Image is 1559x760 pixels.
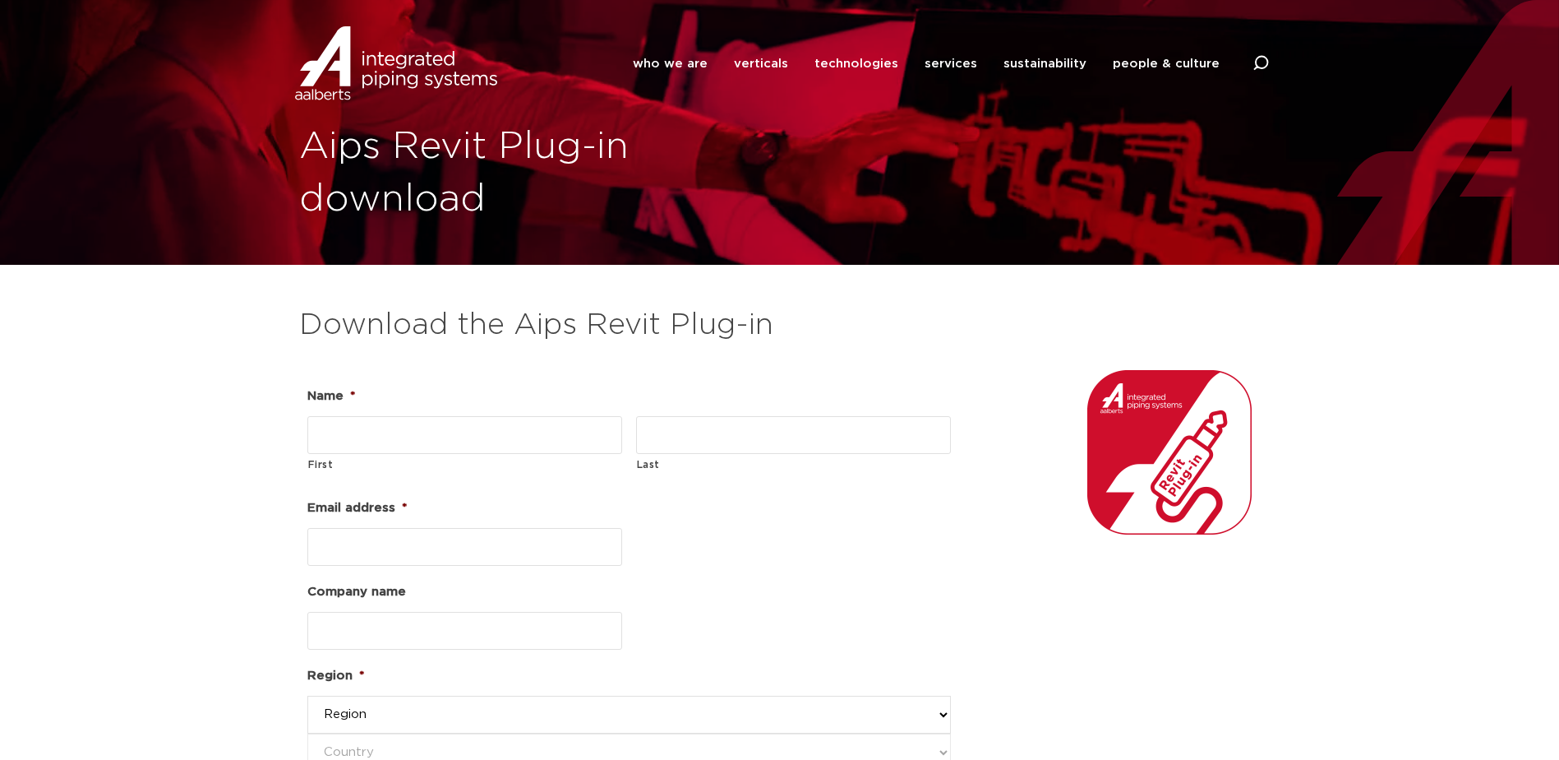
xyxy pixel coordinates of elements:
h1: Aips Revit Plug-in download [299,121,772,226]
label: Last [637,455,951,475]
a: who we are [633,30,708,97]
label: Company name [307,584,406,600]
a: verticals [734,30,788,97]
a: sustainability [1003,30,1086,97]
nav: Menu [633,30,1220,97]
a: services [925,30,977,97]
label: Region [307,668,364,684]
label: Name [307,388,355,405]
label: Email address [307,500,407,517]
a: people & culture [1113,30,1220,97]
h2: Download the Aips Revit Plug-in [299,306,1261,345]
img: Aalberts_IPS_icon_revit_plugin_rgb.png [1087,370,1252,535]
a: technologies [814,30,898,97]
label: First [308,455,622,475]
